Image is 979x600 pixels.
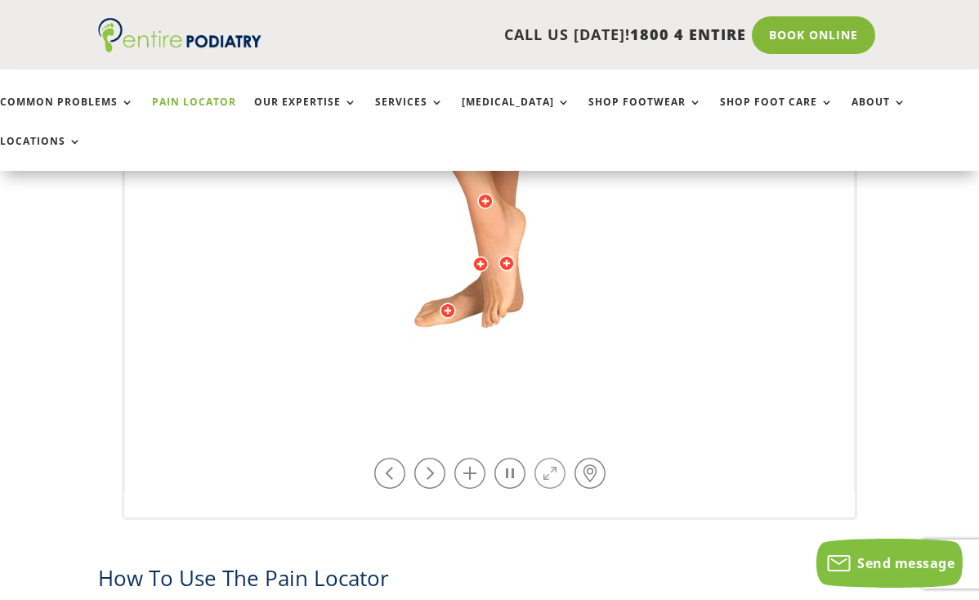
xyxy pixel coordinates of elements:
[630,25,746,44] span: 1800 4 ENTIRE
[574,458,606,489] a: Hot-spots on / off
[534,458,565,489] a: Full Screen on / off
[454,458,485,489] a: Zoom in / out
[752,16,875,54] a: Book Online
[816,539,963,588] button: Send message
[152,96,236,132] a: Pain Locator
[494,458,525,489] a: Play / Stop
[98,39,262,56] a: Entire Podiatry
[857,554,954,572] span: Send message
[272,25,747,46] p: CALL US [DATE]!
[374,458,405,489] a: Rotate left
[462,96,570,132] a: [MEDICAL_DATA]
[414,458,445,489] a: Rotate right
[98,18,262,52] img: logo (1)
[852,96,906,132] a: About
[254,96,357,132] a: Our Expertise
[375,96,444,132] a: Services
[588,96,702,132] a: Shop Footwear
[720,96,834,132] a: Shop Foot Care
